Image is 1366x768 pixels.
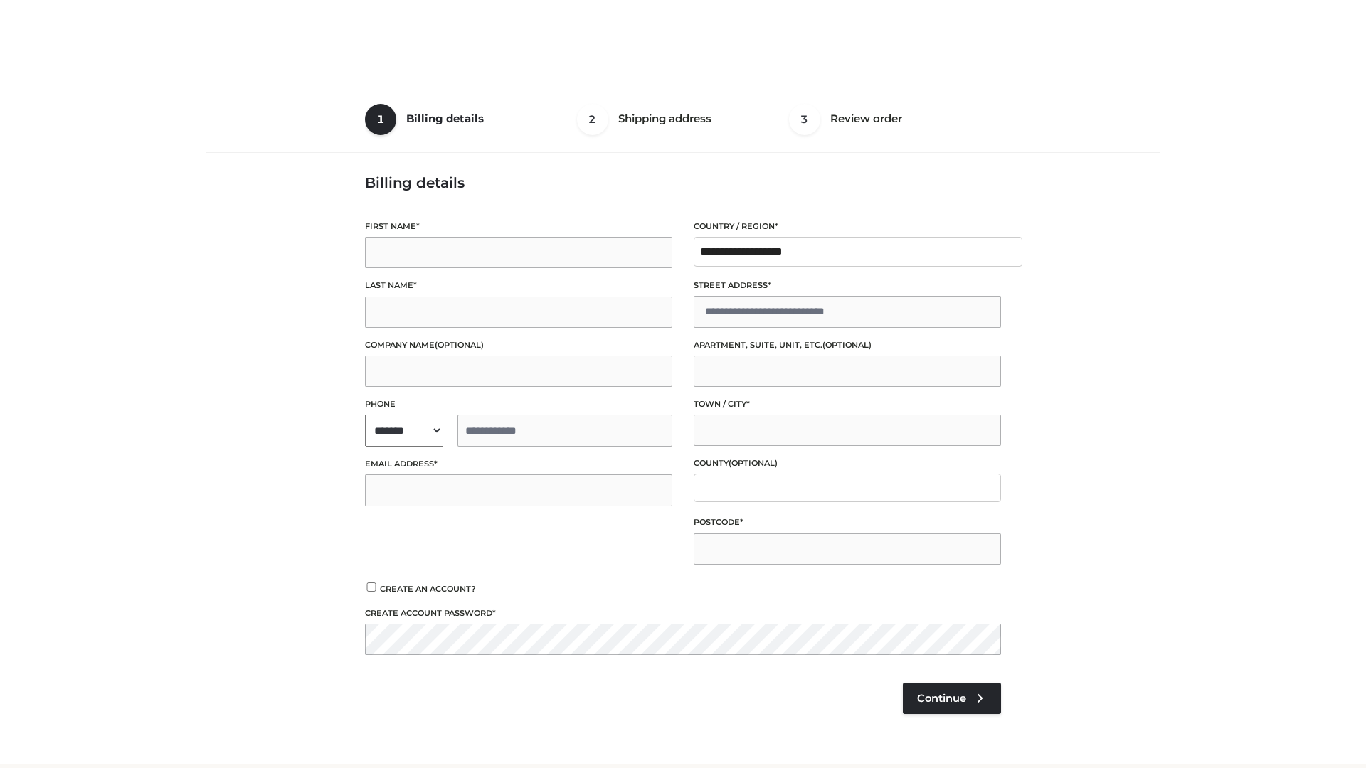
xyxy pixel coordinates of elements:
label: Company name [365,338,672,352]
h3: Billing details [365,174,1001,191]
span: (optional) [729,458,778,468]
span: Continue [917,692,966,705]
span: Review order [830,112,902,125]
label: Apartment, suite, unit, etc. [694,338,1001,352]
span: (optional) [822,340,872,350]
label: Phone [365,398,672,411]
label: County [694,457,1001,470]
span: Create an account? [380,584,476,594]
span: Shipping address [618,112,711,125]
input: Create an account? [365,582,378,592]
span: 1 [365,104,396,135]
label: First name [365,220,672,233]
label: Street address [694,279,1001,292]
a: Continue [903,683,1001,714]
label: Create account password [365,607,1001,620]
label: Town / City [694,398,1001,411]
label: Postcode [694,516,1001,529]
label: Last name [365,279,672,292]
span: Billing details [406,112,484,125]
label: Email address [365,457,672,471]
span: 2 [577,104,608,135]
span: 3 [789,104,820,135]
span: (optional) [435,340,484,350]
label: Country / Region [694,220,1001,233]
